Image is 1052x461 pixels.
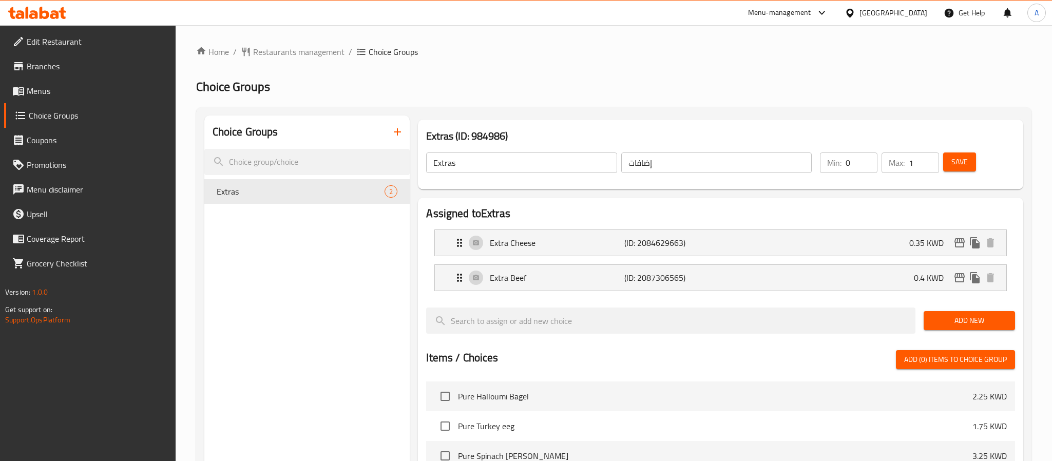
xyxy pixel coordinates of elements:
[748,7,811,19] div: Menu-management
[5,303,52,316] span: Get support on:
[233,46,237,58] li: /
[951,156,968,168] span: Save
[217,185,385,198] span: Extras
[426,128,1015,144] h3: Extras (ID: 984986)
[369,46,418,58] span: Choice Groups
[924,311,1015,330] button: Add New
[4,202,176,226] a: Upsell
[4,177,176,202] a: Menu disclaimer
[27,183,167,196] span: Menu disclaimer
[4,226,176,251] a: Coverage Report
[349,46,352,58] li: /
[196,46,1031,58] nav: breadcrumb
[4,128,176,152] a: Coupons
[967,270,983,285] button: duplicate
[29,109,167,122] span: Choice Groups
[27,134,167,146] span: Coupons
[896,350,1015,369] button: Add (0) items to choice group
[972,390,1007,402] p: 2.25 KWD
[27,159,167,171] span: Promotions
[196,46,229,58] a: Home
[624,237,714,249] p: (ID: 2084629663)
[435,265,1006,291] div: Expand
[204,179,410,204] div: Extras2
[27,85,167,97] span: Menus
[213,124,278,140] h2: Choice Groups
[32,285,48,299] span: 1.0.0
[426,225,1015,260] li: Expand
[972,420,1007,432] p: 1.75 KWD
[827,157,841,169] p: Min:
[27,257,167,270] span: Grocery Checklist
[426,206,1015,221] h2: Assigned to Extras
[27,233,167,245] span: Coverage Report
[253,46,345,58] span: Restaurants management
[904,353,1007,366] span: Add (0) items to choice group
[4,152,176,177] a: Promotions
[4,251,176,276] a: Grocery Checklist
[490,272,624,284] p: Extra Beef
[5,285,30,299] span: Version:
[4,103,176,128] a: Choice Groups
[458,390,972,402] span: Pure Halloumi Bagel
[385,185,397,198] div: Choices
[952,235,967,251] button: edit
[624,272,714,284] p: (ID: 2087306565)
[426,350,498,366] h2: Items / Choices
[859,7,927,18] div: [GEOGRAPHIC_DATA]
[434,386,456,407] span: Select choice
[909,237,952,249] p: 0.35 KWD
[889,157,905,169] p: Max:
[983,270,998,285] button: delete
[426,260,1015,295] li: Expand
[458,420,972,432] span: Pure Turkey eeg
[27,60,167,72] span: Branches
[914,272,952,284] p: 0.4 KWD
[967,235,983,251] button: duplicate
[4,29,176,54] a: Edit Restaurant
[983,235,998,251] button: delete
[1035,7,1039,18] span: A
[4,54,176,79] a: Branches
[196,75,270,98] span: Choice Groups
[435,230,1006,256] div: Expand
[204,149,410,175] input: search
[241,46,345,58] a: Restaurants management
[5,313,70,326] a: Support.OpsPlatform
[943,152,976,171] button: Save
[490,237,624,249] p: Extra Cheese
[27,35,167,48] span: Edit Restaurant
[932,314,1007,327] span: Add New
[434,415,456,437] span: Select choice
[385,187,397,197] span: 2
[4,79,176,103] a: Menus
[426,308,915,334] input: search
[952,270,967,285] button: edit
[27,208,167,220] span: Upsell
